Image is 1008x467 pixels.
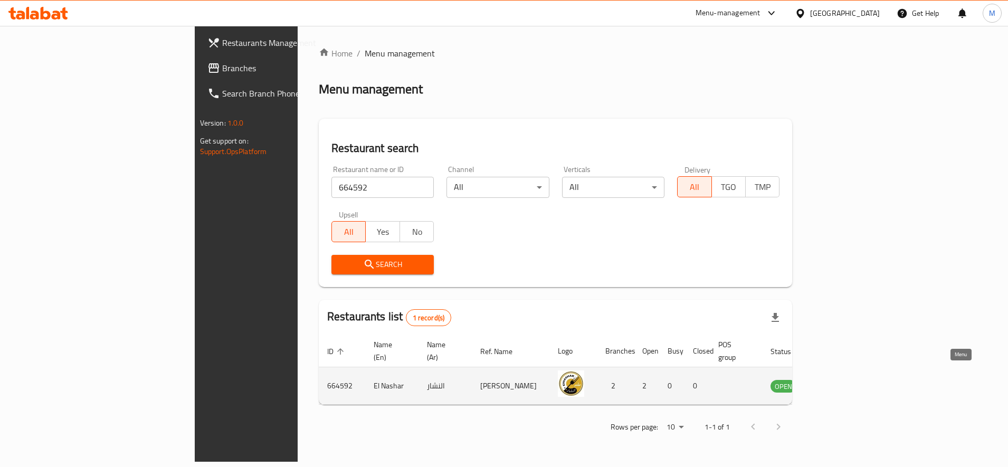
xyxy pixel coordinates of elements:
span: Search Branch Phone [222,87,355,100]
button: Yes [365,221,400,242]
label: Delivery [684,166,711,173]
a: Search Branch Phone [199,81,363,106]
td: النشار [419,367,472,405]
div: Menu-management [696,7,760,20]
div: Export file [763,305,788,330]
label: Upsell [339,211,358,218]
th: Branches [597,335,634,367]
th: Closed [684,335,710,367]
span: No [404,224,430,240]
th: Logo [549,335,597,367]
h2: Restaurants list [327,309,451,326]
span: Menu management [365,47,435,60]
a: Branches [199,55,363,81]
nav: breadcrumb [319,47,792,60]
table: enhanced table [319,335,854,405]
h2: Menu management [319,81,423,98]
span: Get support on: [200,134,249,148]
button: Search [331,255,434,274]
div: OPEN [771,380,796,393]
td: 0 [659,367,684,405]
td: El Nashar [365,367,419,405]
button: All [331,221,366,242]
span: TGO [716,179,741,195]
a: Restaurants Management [199,30,363,55]
button: TGO [711,176,746,197]
span: Name (En) [374,338,406,364]
button: TMP [745,176,779,197]
td: [PERSON_NAME] [472,367,549,405]
span: Ref. Name [480,345,526,358]
span: Yes [370,224,395,240]
td: 0 [684,367,710,405]
input: Search for restaurant name or ID.. [331,177,434,198]
th: Busy [659,335,684,367]
span: Status [771,345,805,358]
button: All [677,176,711,197]
button: No [400,221,434,242]
span: Version: [200,116,226,130]
span: M [989,7,995,19]
span: POS group [718,338,749,364]
span: TMP [750,179,775,195]
span: 1.0.0 [227,116,244,130]
div: All [562,177,664,198]
div: Total records count [406,309,452,326]
div: Rows per page: [662,420,688,435]
span: OPEN [771,380,796,393]
td: 2 [597,367,634,405]
td: 2 [634,367,659,405]
h2: Restaurant search [331,140,779,156]
th: Open [634,335,659,367]
span: Branches [222,62,355,74]
span: All [682,179,707,195]
a: Support.OpsPlatform [200,145,267,158]
p: Rows per page: [611,421,658,434]
img: El Nashar [558,370,584,397]
div: [GEOGRAPHIC_DATA] [810,7,880,19]
div: All [446,177,549,198]
p: 1-1 of 1 [705,421,730,434]
span: 1 record(s) [406,313,451,323]
span: Restaurants Management [222,36,355,49]
span: All [336,224,362,240]
span: Name (Ar) [427,338,459,364]
span: Search [340,258,425,271]
span: ID [327,345,347,358]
